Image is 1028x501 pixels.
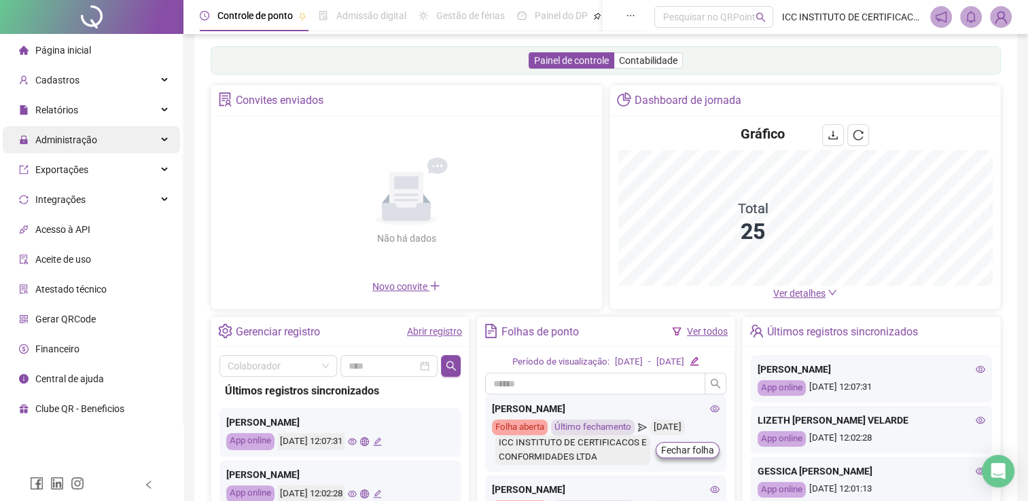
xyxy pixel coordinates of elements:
span: Controle de ponto [217,10,293,21]
span: Novo convite [372,281,440,292]
span: reload [853,130,864,141]
span: global [360,489,369,498]
span: Painel do DP [535,10,588,21]
div: [DATE] 12:01:13 [758,482,985,498]
div: [PERSON_NAME] [492,482,720,497]
span: Clube QR - Beneficios [35,403,124,414]
div: Dashboard de jornada [635,89,741,112]
span: Página inicial [35,45,91,56]
span: sync [19,195,29,204]
span: down [828,288,837,297]
span: info-circle [19,374,29,384]
span: send [638,420,647,435]
span: Admissão digital [336,10,406,21]
span: left [144,480,154,489]
span: eye [976,466,985,476]
span: edit [373,489,382,498]
span: download [828,130,838,141]
span: Exportações [35,164,88,175]
span: edit [373,437,382,446]
span: pie-chart [617,92,631,107]
span: linkedin [50,477,64,490]
span: global [360,437,369,446]
span: Contabilidade [619,55,677,66]
span: facebook [30,477,43,490]
span: export [19,165,29,174]
span: file-text [484,324,498,338]
span: Administração [35,134,97,145]
div: - [648,355,651,369]
div: [DATE] [650,420,685,435]
span: instagram [71,477,84,490]
div: [DATE] 12:02:28 [758,431,985,447]
h4: Gráfico [741,124,785,143]
span: bell [965,11,977,23]
span: api [19,225,29,234]
span: Cadastros [35,75,79,86]
div: [DATE] [656,355,684,369]
span: plus [429,280,440,291]
div: [DATE] 12:07:31 [758,380,985,396]
span: user-add [19,75,29,85]
span: setting [218,324,232,338]
span: dashboard [517,11,527,20]
div: Não há dados [344,231,469,246]
div: Últimos registros sincronizados [225,382,455,399]
span: search [446,360,457,371]
span: eye [710,404,720,413]
span: search [710,378,721,389]
span: Acesso à API [35,224,90,235]
span: eye [976,365,985,374]
div: Período de visualização: [512,355,609,369]
span: Fechar folha [661,443,714,458]
div: [PERSON_NAME] [758,362,985,377]
div: [DATE] 12:07:31 [278,433,344,450]
span: audit [19,255,29,264]
div: [PERSON_NAME] [226,415,454,430]
div: Convites enviados [236,89,323,112]
span: lock [19,135,29,145]
span: Atestado técnico [35,284,107,295]
span: Integrações [35,194,86,205]
span: pushpin [593,12,601,20]
div: Último fechamento [551,420,635,435]
a: Abrir registro [407,326,462,337]
div: ICC INSTITUTO DE CERTIFICACOS E CONFORMIDADES LTDA [495,435,650,465]
span: dollar [19,344,29,354]
div: App online [758,380,806,396]
div: Gerenciar registro [236,320,320,344]
span: ellipsis [626,11,635,20]
span: Gestão de férias [436,10,505,21]
span: Financeiro [35,344,79,354]
span: search [756,12,766,22]
span: file-done [319,11,328,20]
div: App online [226,433,274,450]
span: sun [419,11,428,20]
span: qrcode [19,314,29,324]
span: eye [976,415,985,425]
a: Ver detalhes down [773,288,837,299]
span: pushpin [298,12,306,20]
span: gift [19,404,29,413]
div: [DATE] [615,355,643,369]
span: eye [710,485,720,494]
div: LIZETH [PERSON_NAME] VELARDE [758,413,985,428]
span: Central de ajuda [35,373,104,384]
button: Fechar folha [656,442,720,458]
span: Gerar QRCode [35,314,96,324]
span: file [19,105,29,115]
div: [PERSON_NAME] [226,467,454,482]
div: GESSICA [PERSON_NAME] [758,464,985,479]
span: solution [19,284,29,294]
div: Open Intercom Messenger [982,455,1014,487]
div: [PERSON_NAME] [492,401,720,416]
span: Aceite de uso [35,254,91,265]
span: solution [218,92,232,107]
div: Últimos registros sincronizados [767,320,918,344]
div: App online [758,431,806,447]
span: Ver detalhes [773,288,826,299]
span: notification [935,11,947,23]
div: Folhas de ponto [501,320,579,344]
span: eye [348,437,357,446]
div: Folha aberta [492,420,548,435]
